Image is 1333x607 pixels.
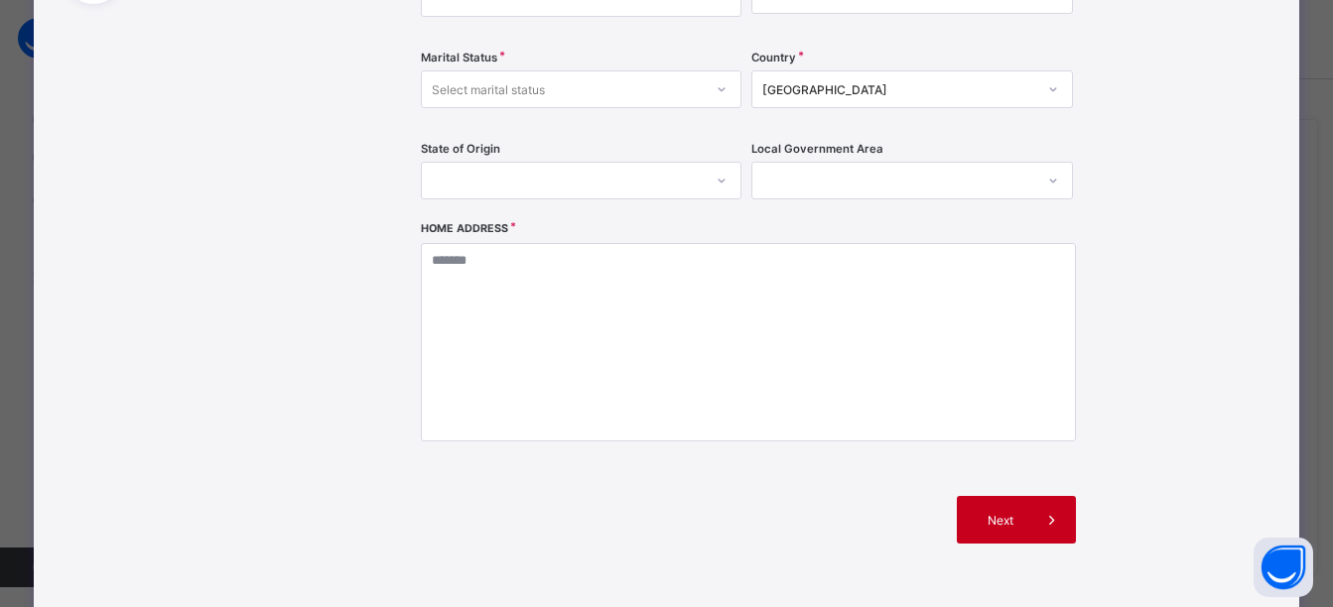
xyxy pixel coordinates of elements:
label: Home Address [421,222,508,235]
span: Country [751,51,796,64]
div: [GEOGRAPHIC_DATA] [762,82,1036,97]
div: Select marital status [432,70,545,108]
span: Local Government Area [751,142,883,156]
span: State of Origin [421,142,500,156]
span: Next [972,513,1028,528]
button: Open asap [1254,538,1313,597]
span: Marital Status [421,51,497,64]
